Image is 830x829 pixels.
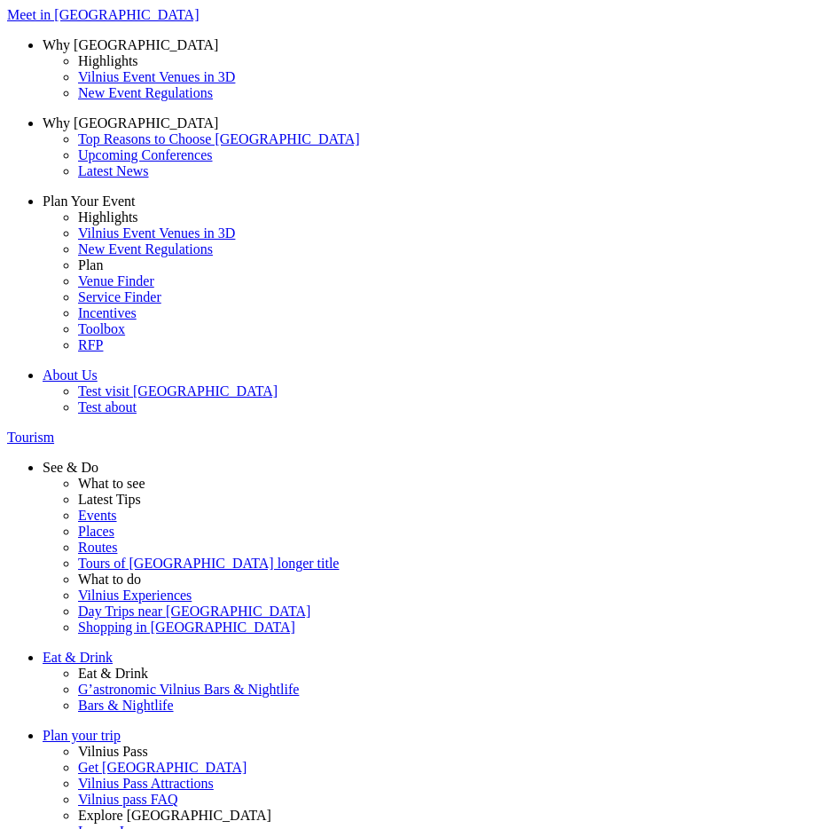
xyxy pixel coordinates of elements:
[43,460,98,475] span: See & Do
[43,367,823,383] a: About Us
[7,430,823,446] a: Tourism
[78,540,117,555] span: Routes
[78,508,117,523] span: Events
[78,604,310,619] span: Day Trips near [GEOGRAPHIC_DATA]
[78,337,103,352] span: RFP
[78,808,271,823] span: Explore [GEOGRAPHIC_DATA]
[7,7,199,22] span: Meet in [GEOGRAPHIC_DATA]
[78,399,823,415] a: Test about
[78,524,823,540] a: Places
[43,115,218,130] span: Why [GEOGRAPHIC_DATA]
[78,556,823,572] a: Tours of [GEOGRAPHIC_DATA] longer title
[78,620,823,636] a: Shopping in [GEOGRAPHIC_DATA]
[43,367,98,383] span: About Us
[43,650,823,666] a: Eat & Drink
[7,7,823,23] a: Meet in [GEOGRAPHIC_DATA]
[78,760,823,776] a: Get [GEOGRAPHIC_DATA]
[78,792,178,807] span: Vilnius pass FAQ
[78,147,823,163] a: Upcoming Conferences
[78,604,823,620] a: Day Trips near [GEOGRAPHIC_DATA]
[78,476,145,491] span: What to see
[78,321,823,337] a: Toolbox
[7,430,54,445] span: Tourism
[78,508,823,524] a: Events
[78,776,823,792] a: Vilnius Pass Attractions
[78,289,823,305] a: Service Finder
[78,321,125,336] span: Toolbox
[78,273,823,289] a: Venue Finder
[78,209,138,225] span: Highlights
[43,193,135,209] span: Plan Your Event
[43,650,113,665] span: Eat & Drink
[78,588,823,604] a: Vilnius Experiences
[78,273,154,288] span: Venue Finder
[78,760,247,775] span: Get [GEOGRAPHIC_DATA]
[78,698,174,713] span: Bars & Nightlife
[78,383,823,399] a: Test visit [GEOGRAPHIC_DATA]
[78,163,823,179] a: Latest News
[78,620,295,635] span: Shopping in [GEOGRAPHIC_DATA]
[78,241,823,257] a: New Event Regulations
[78,305,137,320] span: Incentives
[78,85,823,101] a: New Event Regulations
[78,572,141,587] span: What to do
[78,682,823,698] a: G’astronomic Vilnius Bars & Nightlife
[78,289,161,304] span: Service Finder
[78,588,192,603] span: Vilnius Experiences
[78,241,213,257] span: New Event Regulations
[78,492,141,507] span: Latest Tips
[78,85,213,100] span: New Event Regulations
[78,540,823,556] a: Routes
[78,556,339,571] span: Tours of [GEOGRAPHIC_DATA] longer title
[78,524,114,539] span: Places
[43,728,823,744] a: Plan your trip
[43,728,121,743] span: Plan your trip
[78,131,823,147] a: Top Reasons to Choose [GEOGRAPHIC_DATA]
[78,225,823,241] a: Vilnius Event Venues in 3D
[78,698,823,714] a: Bars & Nightlife
[78,682,299,697] span: G’astronomic Vilnius Bars & Nightlife
[78,337,823,353] a: RFP
[78,305,823,321] a: Incentives
[78,69,823,85] a: Vilnius Event Venues in 3D
[43,37,218,52] span: Why [GEOGRAPHIC_DATA]
[78,225,235,241] span: Vilnius Event Venues in 3D
[78,53,138,68] span: Highlights
[78,776,214,791] span: Vilnius Pass Attractions
[78,744,148,759] span: Vilnius Pass
[78,257,103,272] span: Plan
[78,69,235,84] span: Vilnius Event Venues in 3D
[78,666,148,681] span: Eat & Drink
[78,792,823,808] a: Vilnius pass FAQ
